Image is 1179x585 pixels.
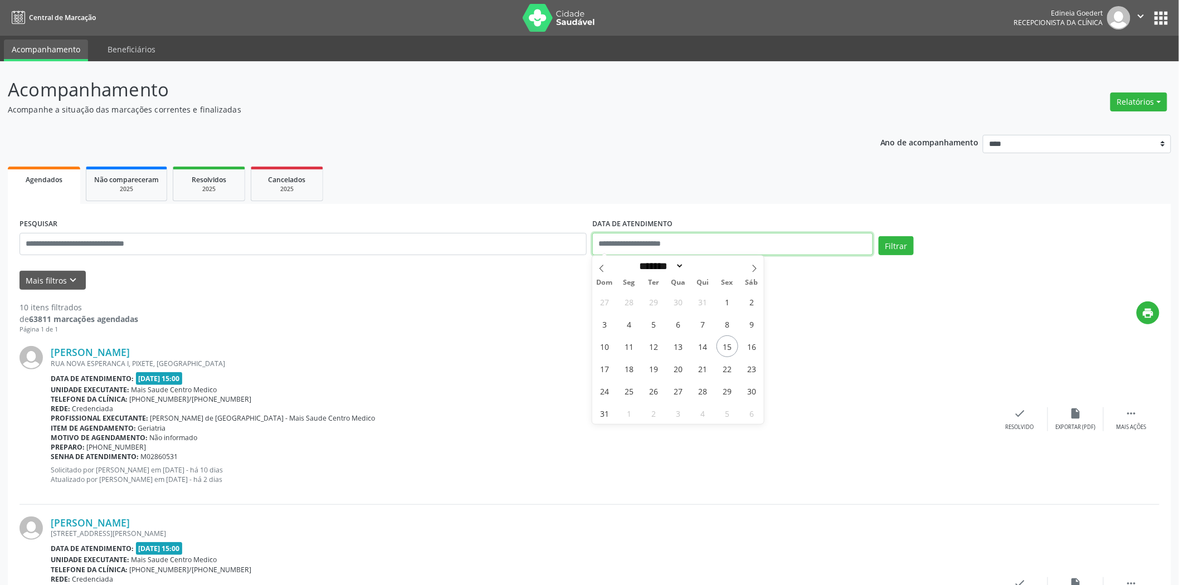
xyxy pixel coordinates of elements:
[1014,407,1026,420] i: check
[181,185,237,193] div: 2025
[51,574,70,584] b: Rede:
[72,574,114,584] span: Credenciada
[20,325,138,334] div: Página 1 de 1
[1117,423,1147,431] div: Mais ações
[643,291,665,313] span: Julho 29, 2025
[130,565,252,574] span: [PHONE_NUMBER]/[PHONE_NUMBER]
[51,555,129,564] b: Unidade executante:
[51,385,129,394] b: Unidade executante:
[51,565,128,574] b: Telefone da clínica:
[692,380,714,402] span: Agosto 28, 2025
[51,346,130,358] a: [PERSON_NAME]
[51,433,148,442] b: Motivo de agendamento:
[666,279,690,286] span: Qua
[715,279,739,286] span: Sex
[741,358,763,379] span: Agosto 23, 2025
[131,385,217,394] span: Mais Saude Centro Medico
[668,313,689,335] span: Agosto 6, 2025
[594,402,616,424] span: Agosto 31, 2025
[668,335,689,357] span: Agosto 13, 2025
[668,380,689,402] span: Agosto 27, 2025
[618,402,640,424] span: Setembro 1, 2025
[1070,407,1082,420] i: insert_drive_file
[29,13,96,22] span: Central de Marcação
[717,358,738,379] span: Agosto 22, 2025
[4,40,88,61] a: Acompanhamento
[739,279,764,286] span: Sáb
[51,452,139,461] b: Senha de atendimento:
[51,529,992,538] div: [STREET_ADDRESS][PERSON_NAME]
[592,279,617,286] span: Dom
[741,291,763,313] span: Agosto 2, 2025
[643,335,665,357] span: Agosto 12, 2025
[618,291,640,313] span: Julho 28, 2025
[259,185,315,193] div: 2025
[131,555,217,564] span: Mais Saude Centro Medico
[618,313,640,335] span: Agosto 4, 2025
[741,380,763,402] span: Agosto 30, 2025
[741,335,763,357] span: Agosto 16, 2025
[1107,6,1131,30] img: img
[880,135,979,149] p: Ano de acompanhamento
[51,359,992,368] div: RUA NOVA ESPERANCA I, PIXETE, [GEOGRAPHIC_DATA]
[717,402,738,424] span: Setembro 5, 2025
[51,516,130,529] a: [PERSON_NAME]
[94,175,159,184] span: Não compareceram
[20,346,43,369] img: img
[692,358,714,379] span: Agosto 21, 2025
[20,301,138,313] div: 10 itens filtrados
[692,291,714,313] span: Julho 31, 2025
[8,76,822,104] p: Acompanhamento
[643,380,665,402] span: Agosto 26, 2025
[51,423,136,433] b: Item de agendamento:
[692,402,714,424] span: Setembro 4, 2025
[879,236,914,255] button: Filtrar
[668,402,689,424] span: Setembro 3, 2025
[51,394,128,404] b: Telefone da clínica:
[51,465,992,484] p: Solicitado por [PERSON_NAME] em [DATE] - há 10 dias Atualizado por [PERSON_NAME] em [DATE] - há 2...
[8,104,822,115] p: Acompanhe a situação das marcações correntes e finalizadas
[717,335,738,357] span: Agosto 15, 2025
[87,442,147,452] span: [PHONE_NUMBER]
[618,335,640,357] span: Agosto 11, 2025
[136,372,183,385] span: [DATE] 15:00
[141,452,178,461] span: M02860531
[1137,301,1159,324] button: print
[690,279,715,286] span: Qui
[636,260,685,272] select: Month
[618,380,640,402] span: Agosto 25, 2025
[1135,10,1147,22] i: 
[1126,407,1138,420] i: 
[641,279,666,286] span: Ter
[1056,423,1096,431] div: Exportar (PDF)
[1110,92,1167,111] button: Relatórios
[692,313,714,335] span: Agosto 7, 2025
[717,313,738,335] span: Agosto 8, 2025
[138,423,166,433] span: Geriatria
[26,175,62,184] span: Agendados
[1142,307,1154,319] i: print
[1131,6,1152,30] button: 
[643,313,665,335] span: Agosto 5, 2025
[150,413,376,423] span: [PERSON_NAME] de [GEOGRAPHIC_DATA] - Mais Saude Centro Medico
[51,374,134,383] b: Data de atendimento:
[29,314,138,324] strong: 63811 marcações agendadas
[1152,8,1171,28] button: apps
[269,175,306,184] span: Cancelados
[51,544,134,553] b: Data de atendimento:
[1006,423,1034,431] div: Resolvido
[741,402,763,424] span: Setembro 6, 2025
[150,433,198,442] span: Não informado
[594,358,616,379] span: Agosto 17, 2025
[594,313,616,335] span: Agosto 3, 2025
[20,216,57,233] label: PESQUISAR
[717,380,738,402] span: Agosto 29, 2025
[741,313,763,335] span: Agosto 9, 2025
[94,185,159,193] div: 2025
[594,335,616,357] span: Agosto 10, 2025
[684,260,721,272] input: Year
[668,358,689,379] span: Agosto 20, 2025
[592,216,673,233] label: DATA DE ATENDIMENTO
[136,542,183,555] span: [DATE] 15:00
[20,271,86,290] button: Mais filtroskeyboard_arrow_down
